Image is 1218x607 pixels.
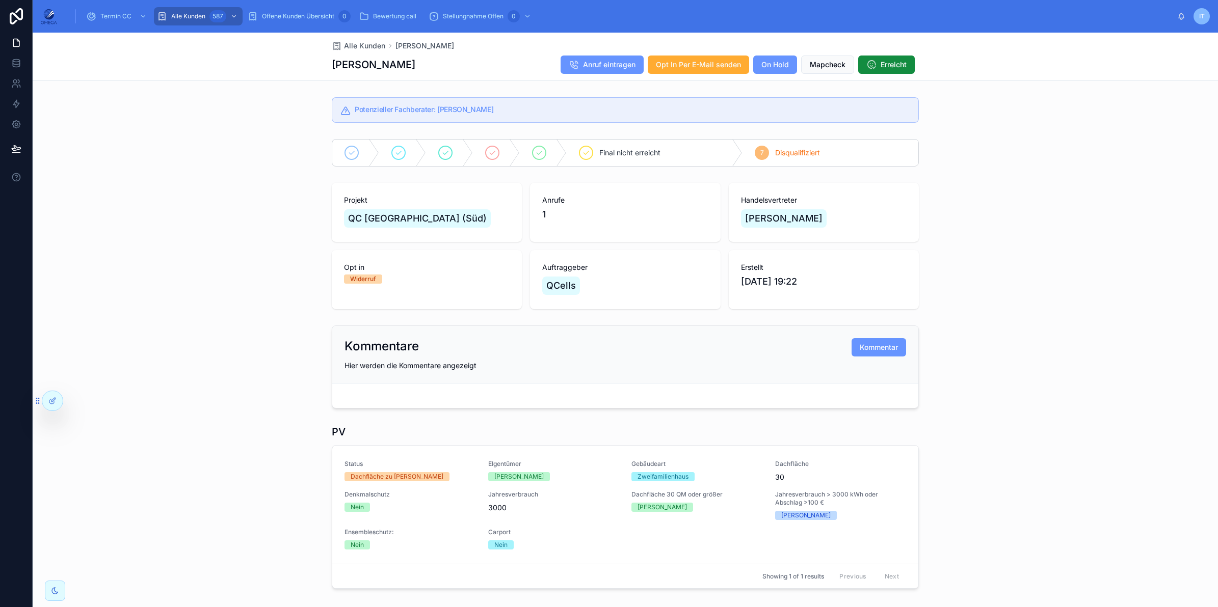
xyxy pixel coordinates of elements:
[775,148,820,158] span: Disqualifiziert
[508,10,520,22] div: 0
[262,12,334,20] span: Offene Kunden Übersicht
[65,5,1177,27] div: scrollable content
[344,41,385,51] span: Alle Kunden
[351,540,364,549] div: Nein
[494,540,508,549] div: Nein
[488,503,620,513] span: 3000
[542,195,708,205] span: Anrufe
[631,490,763,499] span: Dachfläche 30 QM oder größer
[83,7,152,25] a: Termin CC
[753,56,797,74] button: On Hold
[801,56,854,74] button: Mapcheck
[338,10,351,22] div: 0
[332,425,346,439] h1: PV
[858,56,915,74] button: Erreicht
[741,274,907,289] span: [DATE] 19:22
[344,195,510,205] span: Projekt
[332,41,385,51] a: Alle Kunden
[344,262,510,272] span: Opt in
[762,572,824,581] span: Showing 1 of 1 results
[345,528,476,536] span: Ensembleschutz:
[860,342,898,352] span: Kommentar
[546,279,576,293] span: QCells
[810,60,845,70] span: Mapcheck
[583,60,636,70] span: Anruf eintragen
[395,41,454,51] a: [PERSON_NAME]
[852,338,906,356] button: Kommentar
[561,56,644,74] button: Anruf eintragen
[488,528,620,536] span: Carport
[351,503,364,512] div: Nein
[741,195,907,205] span: Handelsvertreter
[345,361,476,370] span: Hier werden die Kommentare angezeigt
[154,7,243,25] a: Alle Kunden587
[542,207,546,222] span: 1
[345,490,476,499] span: Denkmalschutz
[638,472,689,481] div: Zweifamilienhaus
[1199,12,1205,20] span: IT
[209,10,226,22] div: 587
[494,472,544,481] div: [PERSON_NAME]
[741,262,907,272] span: Erstellt
[100,12,131,20] span: Termin CC
[599,148,660,158] span: Final nicht erreicht
[426,7,536,25] a: Stellungnahme Offen0
[350,274,376,284] div: Widerruf
[631,460,763,468] span: Gebäudeart
[648,56,749,74] button: Opt In Per E-Mail senden
[41,8,57,24] img: App logo
[355,106,910,113] h5: Potenzieller Fachberater: Nino Rimmler
[345,338,419,354] h2: Kommentare
[488,490,620,499] span: Jahresverbrauch
[775,460,907,468] span: Dachfläche
[775,472,907,482] span: 30
[373,12,416,20] span: Bewertung call
[775,490,907,507] span: Jahresverbrauch > 3000 kWh oder Abschlag >100 €
[881,60,907,70] span: Erreicht
[245,7,354,25] a: Offene Kunden Übersicht0
[760,149,764,157] span: 7
[656,60,741,70] span: Opt In Per E-Mail senden
[488,460,620,468] span: EIgentümer
[356,7,423,25] a: Bewertung call
[443,12,504,20] span: Stellungnahme Offen
[542,262,708,272] span: Auftraggeber
[332,58,415,72] h1: [PERSON_NAME]
[171,12,205,20] span: Alle Kunden
[781,511,831,520] div: [PERSON_NAME]
[348,211,487,226] span: QC [GEOGRAPHIC_DATA] (Süd)
[761,60,789,70] span: On Hold
[745,211,823,226] span: [PERSON_NAME]
[345,460,476,468] span: Status
[351,472,443,481] div: Dachfläche zu [PERSON_NAME]
[638,503,687,512] div: [PERSON_NAME]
